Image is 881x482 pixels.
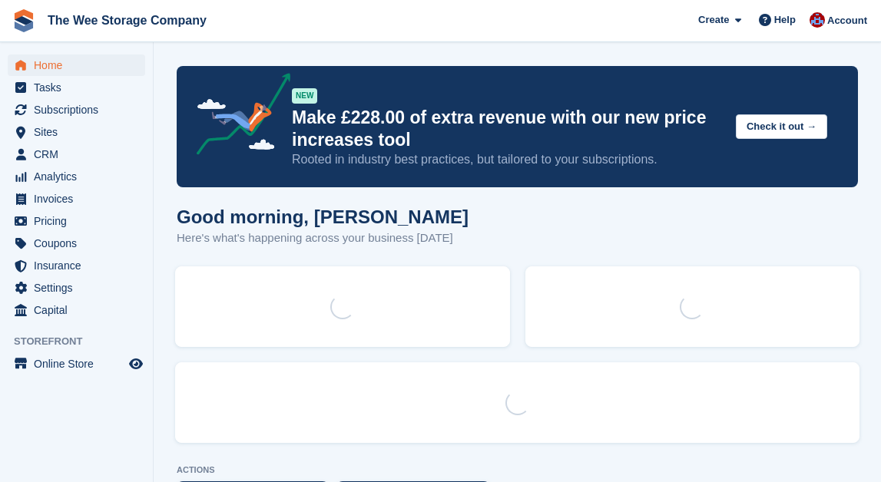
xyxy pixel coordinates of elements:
[8,54,145,76] a: menu
[774,12,796,28] span: Help
[34,210,126,232] span: Pricing
[34,277,126,299] span: Settings
[34,188,126,210] span: Invoices
[8,144,145,165] a: menu
[8,353,145,375] a: menu
[8,210,145,232] a: menu
[34,99,126,121] span: Subscriptions
[34,233,126,254] span: Coupons
[14,334,153,349] span: Storefront
[34,144,126,165] span: CRM
[8,77,145,98] a: menu
[12,9,35,32] img: stora-icon-8386f47178a22dfd0bd8f6a31ec36ba5ce8667c1dd55bd0f319d3a0aa187defe.svg
[34,299,126,321] span: Capital
[177,229,469,247] p: Here's what's happening across your business [DATE]
[736,114,827,140] button: Check it out →
[34,121,126,143] span: Sites
[177,465,858,475] p: ACTIONS
[34,255,126,276] span: Insurance
[184,73,291,160] img: price-adjustments-announcement-icon-8257ccfd72463d97f412b2fc003d46551f7dbcb40ab6d574587a9cd5c0d94...
[41,8,213,33] a: The Wee Storage Company
[8,121,145,143] a: menu
[34,353,126,375] span: Online Store
[34,54,126,76] span: Home
[292,88,317,104] div: NEW
[292,107,724,151] p: Make £228.00 of extra revenue with our new price increases tool
[177,206,469,227] h1: Good morning, [PERSON_NAME]
[8,233,145,254] a: menu
[8,166,145,187] a: menu
[8,255,145,276] a: menu
[127,355,145,373] a: Preview store
[292,151,724,168] p: Rooted in industry best practices, but tailored to your subscriptions.
[34,77,126,98] span: Tasks
[8,277,145,299] a: menu
[827,13,867,28] span: Account
[810,12,825,28] img: Scott Ritchie
[8,299,145,321] a: menu
[34,166,126,187] span: Analytics
[8,188,145,210] a: menu
[698,12,729,28] span: Create
[8,99,145,121] a: menu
